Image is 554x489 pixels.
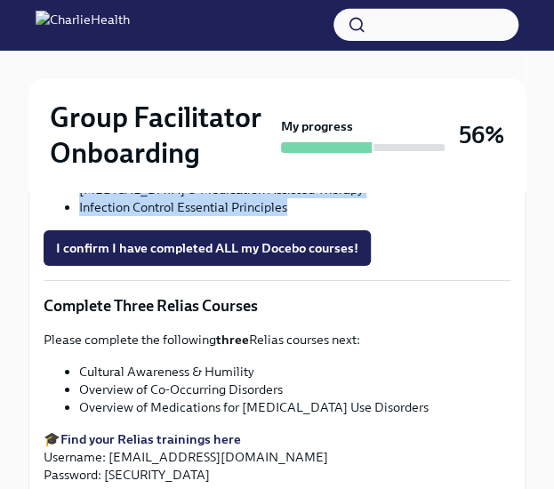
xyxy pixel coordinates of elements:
li: Infection Control Essential Principles [79,198,510,216]
p: Complete Three Relias Courses [44,295,510,317]
h2: Group Facilitator Onboarding [50,100,274,171]
h3: 56% [459,119,504,151]
li: Overview of Medications for [MEDICAL_DATA] Use Disorders [79,398,510,416]
strong: My progress [281,117,353,135]
img: CharlieHealth [36,11,130,39]
p: 🎓 Username: [EMAIL_ADDRESS][DOMAIN_NAME] Password: [SECURITY_DATA] [44,430,510,484]
strong: three [216,332,249,348]
a: Find your Relias trainings here [60,431,241,447]
span: I confirm I have completed ALL my Docebo courses! [56,239,358,257]
li: Overview of Co-Occurring Disorders [79,381,510,398]
button: I confirm I have completed ALL my Docebo courses! [44,230,371,266]
li: Cultural Awareness & Humility [79,363,510,381]
p: Please complete the following Relias courses next: [44,331,510,349]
